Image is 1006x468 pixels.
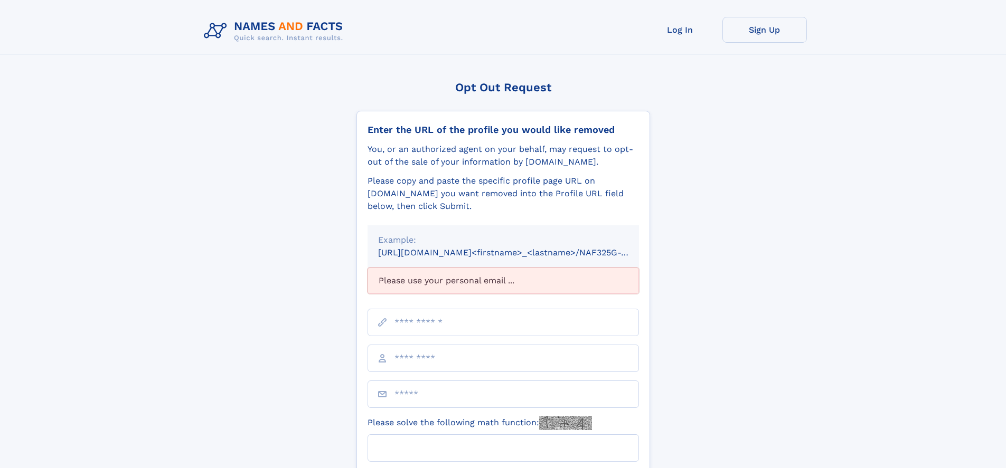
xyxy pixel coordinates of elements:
label: Please solve the following math function: [368,416,592,430]
a: Sign Up [722,17,807,43]
img: Logo Names and Facts [200,17,352,45]
div: You, or an authorized agent on your behalf, may request to opt-out of the sale of your informatio... [368,143,639,168]
div: Opt Out Request [356,81,650,94]
div: Enter the URL of the profile you would like removed [368,124,639,136]
div: Please use your personal email ... [368,268,639,294]
small: [URL][DOMAIN_NAME]<firstname>_<lastname>/NAF325G-xxxxxxxx [378,247,659,257]
a: Log In [638,17,722,43]
div: Example: [378,234,628,246]
div: Please copy and paste the specific profile page URL on [DOMAIN_NAME] you want removed into the Pr... [368,175,639,213]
